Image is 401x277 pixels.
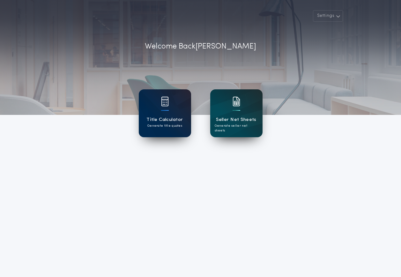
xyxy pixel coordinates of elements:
h1: Title Calculator [146,116,183,124]
button: Settings [313,10,343,22]
h1: Seller Net Sheets [216,116,256,124]
p: Generate seller net sheets [215,124,258,133]
p: Generate title quotes [147,124,182,128]
a: card iconTitle CalculatorGenerate title quotes [139,89,191,137]
a: card iconSeller Net SheetsGenerate seller net sheets [210,89,263,137]
img: card icon [233,97,240,106]
p: Welcome Back [PERSON_NAME] [145,41,256,52]
img: card icon [161,97,169,106]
